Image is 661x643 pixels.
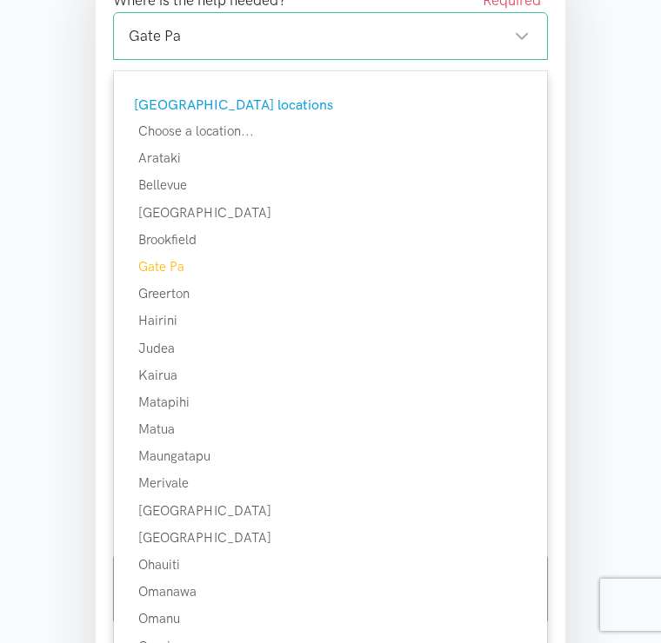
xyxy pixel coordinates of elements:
div: [GEOGRAPHIC_DATA] [114,202,547,223]
div: Ohauiti [114,554,547,575]
div: Maungatapu [114,446,547,467]
div: Choose a location... [114,121,547,142]
div: Brookfield [114,229,547,250]
div: Gate Pa [129,24,530,48]
div: Matua [114,419,547,440]
div: [GEOGRAPHIC_DATA] [114,500,547,521]
div: Omanu [114,608,547,629]
div: Omanawa [114,581,547,602]
div: Gate Pa [114,256,547,277]
div: Judea [114,338,547,359]
div: Matapihi [114,392,547,413]
div: Greerton [114,283,547,304]
div: [GEOGRAPHIC_DATA] [114,527,547,548]
div: Hairini [114,310,547,331]
div: Bellevue [114,175,547,196]
div: Arataki [114,148,547,169]
div: [GEOGRAPHIC_DATA] locations [134,94,523,116]
div: Merivale [114,473,547,494]
div: Kairua [114,365,547,386]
